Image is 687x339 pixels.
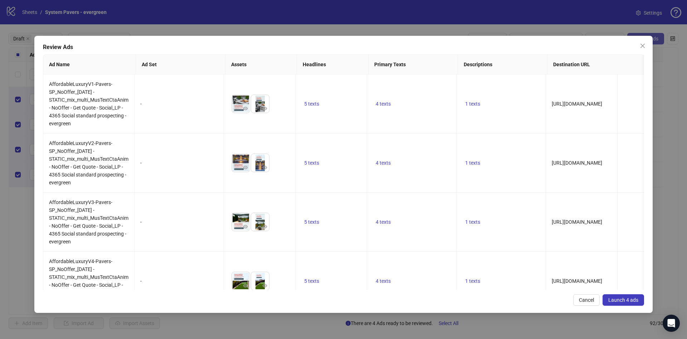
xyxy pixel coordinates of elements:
span: AffordableLuxuryV4-Pavers-SP_NoOffer_[DATE] - STATIC_mix_multi_MusTextCtaAnim - NoOffer - Get Quo... [49,258,128,304]
button: 5 texts [301,277,322,285]
button: 1 texts [462,159,483,167]
img: Asset 1 [232,95,250,113]
span: 1 texts [465,278,480,284]
button: 4 texts [373,100,394,108]
button: Preview [241,104,250,113]
button: Launch 4 ads [603,294,644,306]
span: 4 texts [376,101,391,107]
button: 5 texts [301,159,322,167]
button: 1 texts [462,218,483,226]
span: AffordableLuxuryV2-Pavers-SP_NoOffer_[DATE] - STATIC_mix_multi_MusTextCtaAnim - NoOffer - Get Quo... [49,140,128,185]
button: 5 texts [301,218,322,226]
span: 4 texts [376,219,391,225]
span: eye [262,106,267,111]
span: 4 texts [376,160,391,166]
th: Primary Texts [369,55,458,74]
button: Preview [260,163,269,172]
span: 1 texts [465,160,480,166]
img: Asset 2 [251,95,269,113]
span: close [640,43,645,49]
span: eye [243,106,248,111]
span: [URL][DOMAIN_NAME] [552,219,602,225]
th: Headlines [297,55,369,74]
span: 5 texts [304,160,319,166]
img: Asset 2 [251,154,269,172]
span: 5 texts [304,278,319,284]
div: - [140,218,218,226]
button: 4 texts [373,277,394,285]
span: eye [262,165,267,170]
span: eye [243,283,248,288]
span: [URL][DOMAIN_NAME] [552,101,602,107]
button: Cancel [573,294,600,306]
span: [URL][DOMAIN_NAME] [552,160,602,166]
span: 5 texts [304,219,319,225]
button: Preview [241,222,250,231]
button: 1 texts [462,100,483,108]
span: 5 texts [304,101,319,107]
button: 1 texts [462,277,483,285]
button: Preview [241,281,250,290]
button: Preview [260,104,269,113]
span: Launch 4 ads [608,297,638,303]
img: Asset 1 [232,213,250,231]
div: Review Ads [43,43,644,52]
span: 1 texts [465,219,480,225]
div: Open Intercom Messenger [663,315,680,332]
button: Preview [260,222,269,231]
span: 1 texts [465,101,480,107]
span: AffordableLuxuryV3-Pavers-SP_NoOffer_[DATE] - STATIC_mix_multi_MusTextCtaAnim - NoOffer - Get Quo... [49,199,128,244]
button: Preview [260,281,269,290]
span: eye [262,283,267,288]
th: Assets [225,55,297,74]
div: - [140,159,218,167]
span: AffordableLuxuryV1-Pavers-SP_NoOffer_[DATE] - STATIC_mix_multi_MusTextCtaAnim - NoOffer - Get Quo... [49,81,128,126]
th: Destination URL [547,55,677,74]
span: Cancel [579,297,594,303]
div: - [140,277,218,285]
div: - [140,100,218,108]
img: Asset 1 [232,154,250,172]
span: eye [243,224,248,229]
img: Asset 2 [251,272,269,290]
button: Preview [241,163,250,172]
span: [URL][DOMAIN_NAME] [552,278,602,284]
button: 4 texts [373,218,394,226]
th: Descriptions [458,55,547,74]
img: Asset 1 [232,272,250,290]
span: eye [262,224,267,229]
button: 4 texts [373,159,394,167]
th: Ad Set [136,55,225,74]
button: 5 texts [301,100,322,108]
img: Asset 2 [251,213,269,231]
button: Close [637,40,648,52]
span: 4 texts [376,278,391,284]
span: eye [243,165,248,170]
th: Ad Name [43,55,136,74]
